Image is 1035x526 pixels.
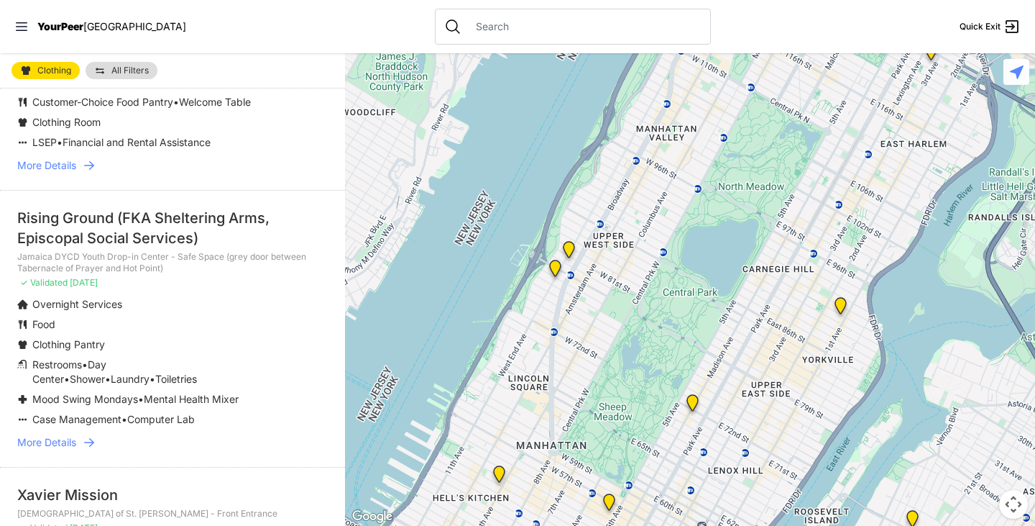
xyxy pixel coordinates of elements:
span: Clothing Room [32,116,101,128]
span: • [138,393,144,405]
span: Restrooms [32,358,82,371]
a: Clothing [11,62,80,79]
div: Xavier Mission [17,485,328,505]
span: Food [32,318,55,330]
span: Clothing [37,66,71,75]
span: Case Management [32,413,121,425]
span: • [64,373,70,385]
span: Mental Health Mixer [144,393,239,405]
span: LSEP [32,136,57,148]
button: Map camera controls [999,490,1028,519]
span: Quick Exit [960,21,1000,32]
a: Quick Exit [960,18,1021,35]
span: • [105,373,111,385]
span: [DATE] [70,277,98,288]
span: [GEOGRAPHIC_DATA] [83,20,186,32]
div: Main Location [922,43,940,66]
span: • [82,358,88,371]
span: ✓ Validated [20,277,68,288]
a: Open this area in Google Maps (opens a new window) [349,507,396,526]
span: All Filters [111,66,149,75]
span: Laundry [111,373,149,385]
span: Clothing Pantry [32,338,105,350]
div: Avenue Church [832,297,850,320]
img: Google [349,507,396,526]
div: The Cathedral Church of St. John the Divine [712,32,730,55]
span: More Details [17,158,76,173]
span: • [173,96,179,108]
p: Jamaica DYCD Youth Drop-in Center - Safe Space (grey door between Tabernacle of Prayer and Hot Po... [17,251,328,274]
p: [DEMOGRAPHIC_DATA] of St. [PERSON_NAME] - Front Entrance [17,508,328,520]
span: Mood Swing Mondays [32,393,138,405]
span: Overnight Services [32,298,122,310]
span: More Details [17,435,76,450]
a: All Filters [86,62,157,79]
span: Shower [70,373,105,385]
span: Financial and Rental Assistance [63,136,211,148]
span: Toiletries [155,373,197,385]
span: Computer Lab [127,413,195,425]
input: Search [467,19,701,34]
div: Manhattan [684,394,701,417]
span: • [121,413,127,425]
a: More Details [17,158,328,173]
a: More Details [17,435,328,450]
span: YourPeer [37,20,83,32]
span: Customer-Choice Food Pantry [32,96,173,108]
span: • [57,136,63,148]
div: Rising Ground (FKA Sheltering Arms, Episcopal Social Services) [17,208,328,248]
a: YourPeer[GEOGRAPHIC_DATA] [37,22,186,31]
div: Pathways Adult Drop-In Program [560,241,578,264]
div: 9th Avenue Drop-in Center [490,466,508,489]
span: Welcome Table [179,96,251,108]
span: • [149,373,155,385]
